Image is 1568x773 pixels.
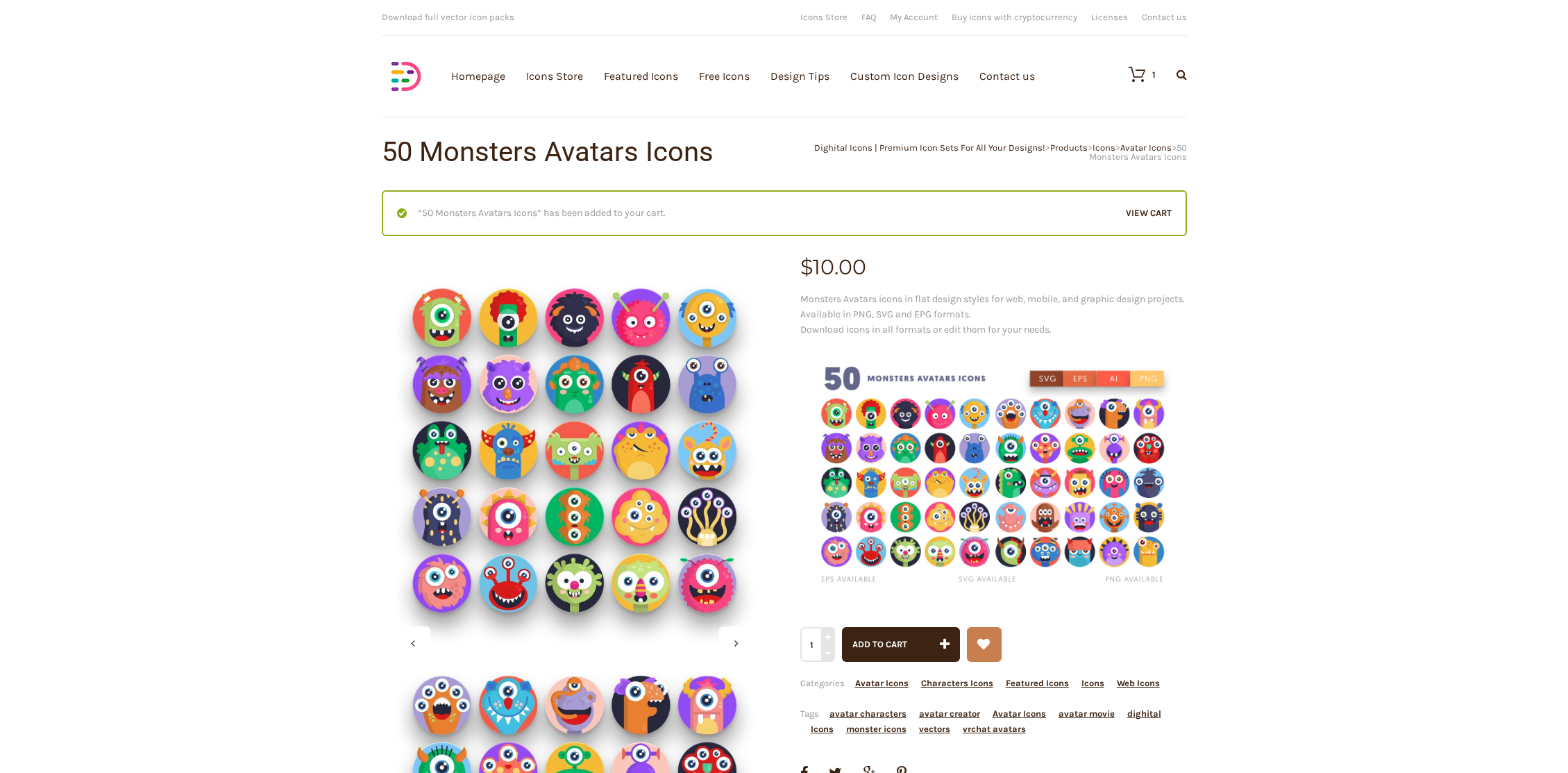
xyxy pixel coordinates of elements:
a: Icons [1093,142,1115,153]
bdi: 10.00 [800,254,866,280]
a: View cart [1126,206,1172,221]
div: > > > > [784,143,1187,161]
span: 50 Monsters Avatars Icons [1089,142,1187,162]
button: Add to cart [842,627,960,662]
a: Contact us [1142,13,1187,22]
img: Monsters-Avatars-Icons_ Shop-2 [382,257,768,644]
a: Licenses [1091,13,1128,22]
a: Icons Store [800,13,848,22]
div: 1 [1152,70,1156,79]
a: 1 [1115,66,1156,83]
div: “50 Monsters Avatars Icons” has been added to your cart. [382,190,1187,236]
a: FAQ [861,13,876,22]
a: Avatar Icons [1120,142,1172,153]
span: $ [800,254,813,280]
a: Dighital Icons | Premium Icon Sets For All Your Designs! [814,142,1045,153]
span: Add to cart [852,639,907,649]
h1: 50 Monsters Avatars Icons [382,138,784,166]
a: My Account [890,13,938,22]
span: Download full vector icon packs [382,12,514,22]
a: Products [1050,142,1088,153]
a: Buy icons with cryptocurrency [952,13,1077,22]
